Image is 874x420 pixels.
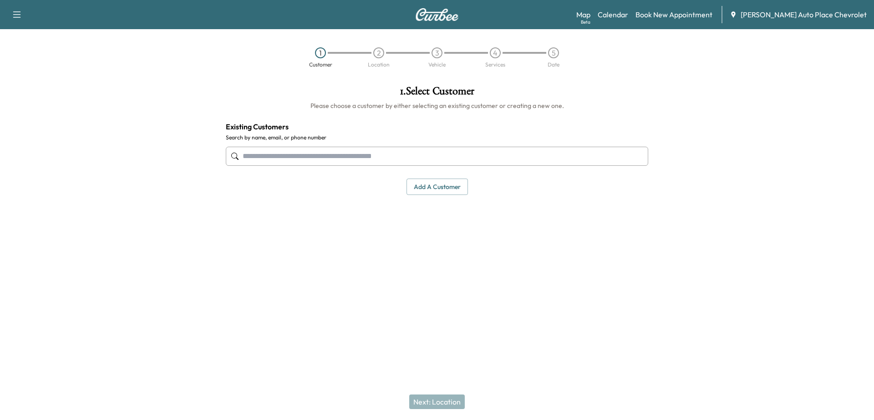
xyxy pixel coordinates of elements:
div: 5 [548,47,559,58]
div: Location [368,62,390,67]
a: Book New Appointment [635,9,712,20]
h6: Please choose a customer by either selecting an existing customer or creating a new one. [226,101,648,110]
div: Vehicle [428,62,446,67]
div: 1 [315,47,326,58]
h4: Existing Customers [226,121,648,132]
label: Search by name, email, or phone number [226,134,648,141]
div: 2 [373,47,384,58]
div: Date [548,62,559,67]
div: 3 [432,47,442,58]
div: Customer [309,62,332,67]
span: [PERSON_NAME] Auto Place Chevrolet [741,9,867,20]
div: Services [485,62,505,67]
h1: 1 . Select Customer [226,86,648,101]
a: MapBeta [576,9,590,20]
a: Calendar [598,9,628,20]
div: Beta [581,19,590,26]
img: Curbee Logo [415,8,459,21]
button: Add a customer [407,179,468,195]
div: 4 [490,47,501,58]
